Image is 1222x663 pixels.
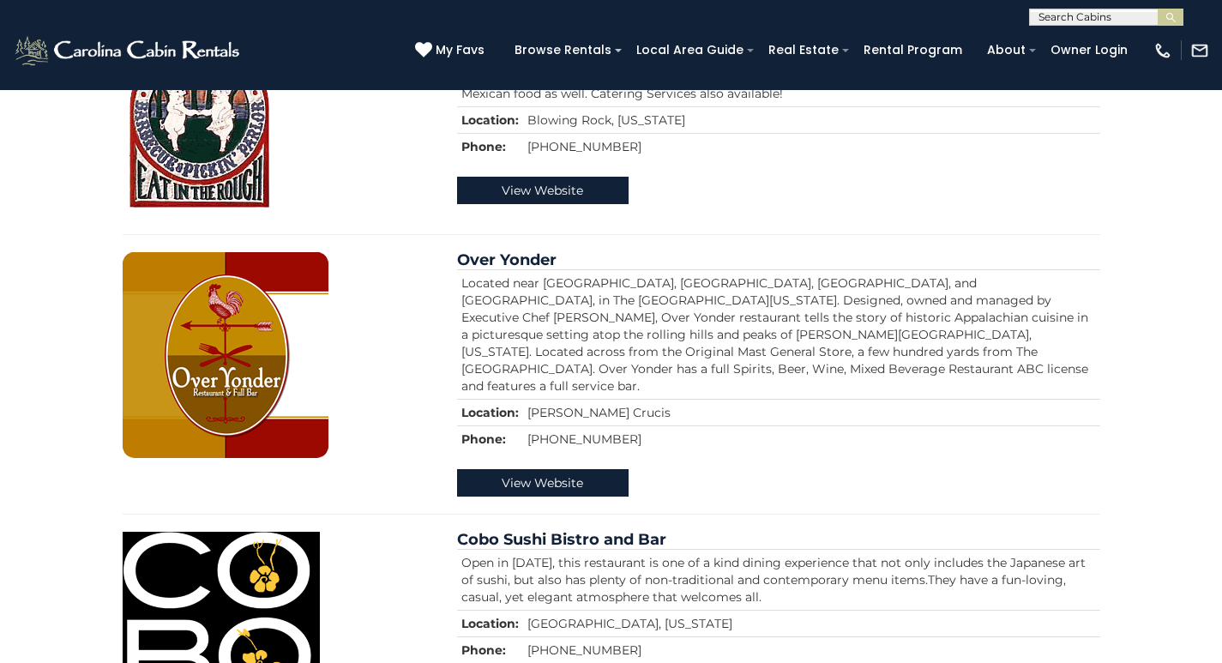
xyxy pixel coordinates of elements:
[457,549,1100,610] td: Open in [DATE], this restaurant is one of a kind dining experience that not only includes the Jap...
[123,252,328,458] img: Over Yonder
[461,642,506,658] strong: Phone:
[523,106,1100,133] td: Blowing Rock, [US_STATE]
[506,37,620,63] a: Browse Rentals
[523,636,1100,663] td: [PHONE_NUMBER]
[760,37,847,63] a: Real Estate
[457,530,666,549] a: Cobo Sushi Bistro and Bar
[1153,41,1172,60] img: phone-regular-white.png
[523,425,1100,452] td: [PHONE_NUMBER]
[461,616,519,631] strong: Location:
[523,399,1100,425] td: [PERSON_NAME] Crucis
[457,177,629,204] a: View Website
[978,37,1034,63] a: About
[457,269,1100,399] td: Located near [GEOGRAPHIC_DATA], [GEOGRAPHIC_DATA], [GEOGRAPHIC_DATA], and [GEOGRAPHIC_DATA], in T...
[461,139,506,154] strong: Phone:
[523,133,1100,160] td: [PHONE_NUMBER]
[123,28,277,217] img: The Woodlands BBQ Restaurant
[461,405,519,420] strong: Location:
[13,33,244,68] img: White-1-2.png
[1042,37,1136,63] a: Owner Login
[415,41,489,60] a: My Favs
[1190,41,1209,60] img: mail-regular-white.png
[457,250,557,269] a: Over Yonder
[461,431,506,447] strong: Phone:
[457,469,629,497] a: View Website
[461,112,519,128] strong: Location:
[628,37,752,63] a: Local Area Guide
[523,610,1100,636] td: [GEOGRAPHIC_DATA], [US_STATE]
[436,41,485,59] span: My Favs
[855,37,971,63] a: Rental Program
